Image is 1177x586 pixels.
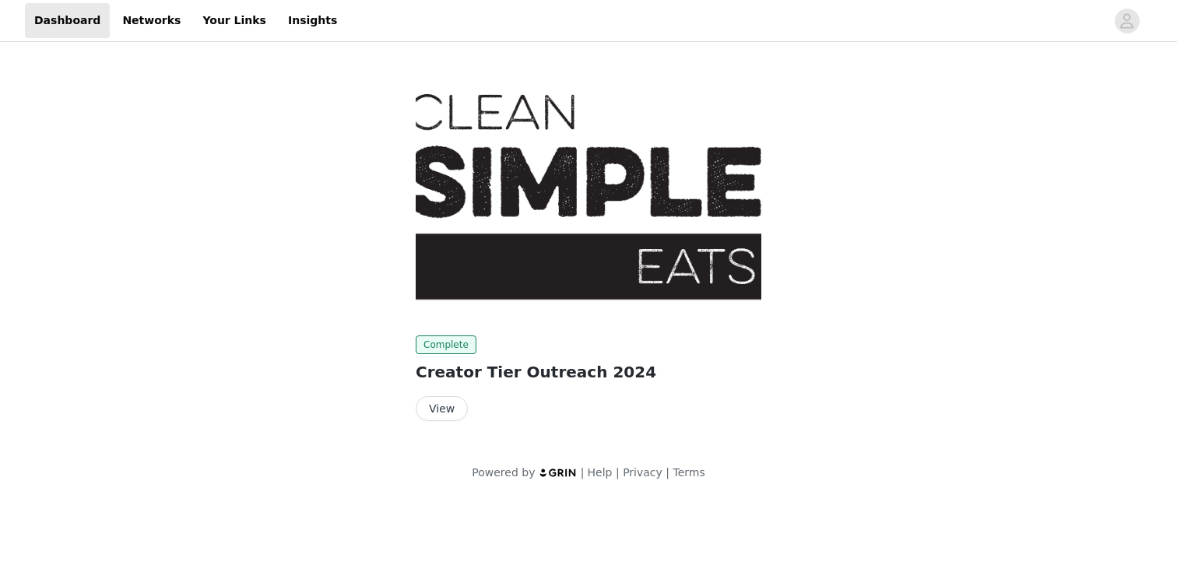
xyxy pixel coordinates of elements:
span: | [666,466,669,479]
span: Powered by [472,466,535,479]
div: avatar [1119,9,1134,33]
img: Clean Simple Eats [416,64,761,323]
button: View [416,396,468,421]
span: | [581,466,585,479]
a: Your Links [193,3,276,38]
a: Help [588,466,613,479]
a: Insights [279,3,346,38]
span: Complete [416,335,476,354]
span: | [616,466,620,479]
a: Networks [113,3,190,38]
a: Dashboard [25,3,110,38]
a: View [416,403,468,415]
img: logo [539,468,578,478]
a: Terms [673,466,704,479]
h2: Creator Tier Outreach 2024 [416,360,761,384]
a: Privacy [623,466,662,479]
